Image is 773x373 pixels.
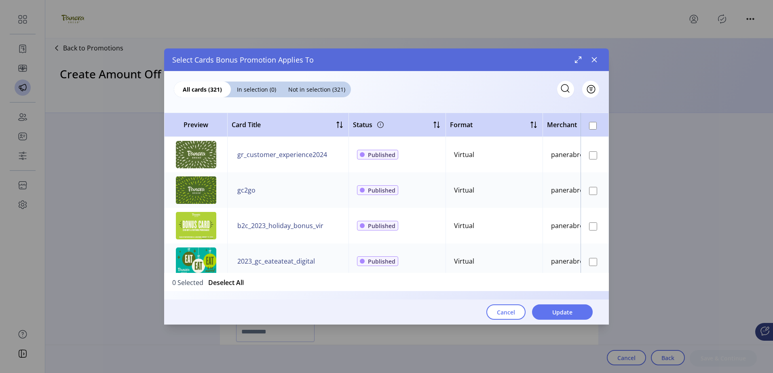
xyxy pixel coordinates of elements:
[236,255,317,268] button: 2023_gc_eateateat_digital
[368,151,395,159] span: Published
[172,54,314,65] span: Select Cards Bonus Promotion Applies To
[172,278,203,286] span: 0 Selected
[174,85,231,94] span: All cards (321)
[169,120,223,130] span: Preview
[551,150,591,159] div: panerabread
[236,219,325,232] button: b2c_2023_holiday_bonus_vir
[176,247,216,275] img: preview
[551,256,591,266] div: panerabread
[551,221,591,231] div: panerabread
[353,118,385,131] div: Status
[232,120,261,130] span: Card Title
[532,304,593,320] button: Update
[368,257,395,266] span: Published
[454,150,474,159] div: Virtual
[176,212,216,239] img: preview
[176,141,216,168] img: preview
[237,150,327,159] span: gr_customer_experience2024
[237,256,315,266] span: 2023_gc_eateateat_digital
[582,81,599,98] button: Filter Button
[551,185,591,195] div: panerabread
[572,53,585,66] button: Maximize
[552,308,572,316] span: Update
[497,308,515,316] span: Cancel
[368,186,395,195] span: Published
[450,120,473,130] span: Format
[282,82,351,97] div: Not in selection (321)
[454,221,474,231] div: Virtual
[237,221,323,231] span: b2c_2023_holiday_bonus_vir
[231,85,282,94] span: In selection (0)
[236,184,257,197] button: gc2go
[231,82,282,97] div: In selection (0)
[486,304,526,320] button: Cancel
[454,256,474,266] div: Virtual
[236,148,329,161] button: gr_customer_experience2024
[237,185,256,195] span: gc2go
[176,176,216,204] img: preview
[547,120,577,130] span: Merchant
[208,278,244,287] button: Deselect All
[368,222,395,230] span: Published
[282,85,351,94] span: Not in selection (321)
[174,82,231,97] div: All cards (321)
[454,185,474,195] div: Virtual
